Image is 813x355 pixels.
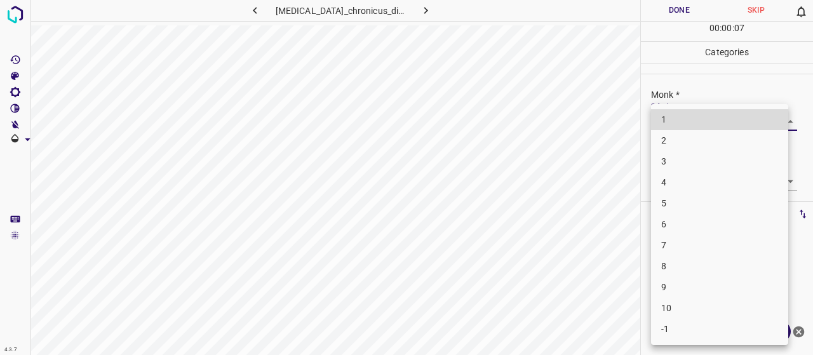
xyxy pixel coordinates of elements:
[651,151,788,172] li: 3
[651,298,788,319] li: 10
[651,172,788,193] li: 4
[651,109,788,130] li: 1
[651,214,788,235] li: 6
[651,235,788,256] li: 7
[651,277,788,298] li: 9
[651,130,788,151] li: 2
[651,193,788,214] li: 5
[651,319,788,340] li: -1
[651,256,788,277] li: 8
